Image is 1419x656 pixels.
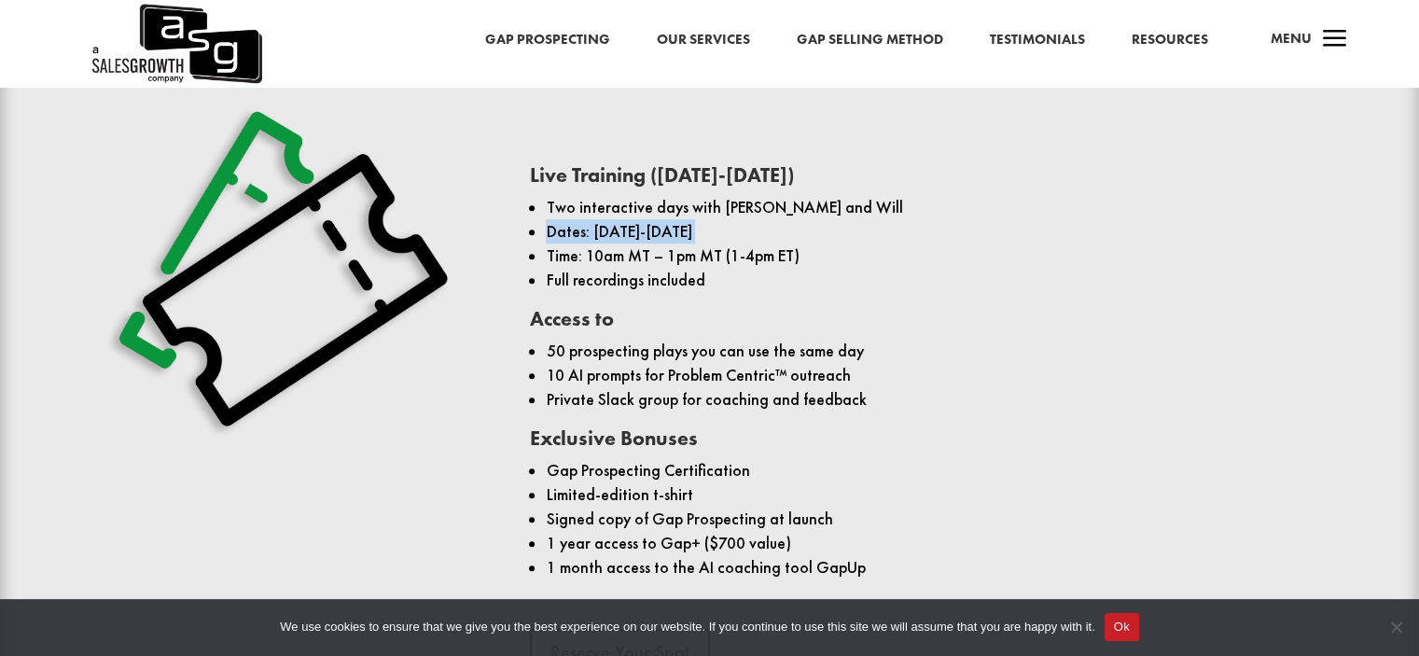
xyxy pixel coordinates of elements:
[546,339,1315,363] li: 50 prospecting plays you can use the same day
[1132,28,1208,52] a: Resources
[546,507,1315,531] li: Signed copy of Gap Prospecting at launch
[104,89,463,448] img: Ticket Shadow
[546,195,1315,219] li: Two interactive days with [PERSON_NAME] and Will
[546,531,1315,555] li: 1 year access to Gap+ ($700 value)
[657,28,750,52] a: Our Services
[1386,618,1405,636] span: No
[546,555,1315,579] li: 1 month access to the AI coaching tool GapUp
[990,28,1085,52] a: Testimonials
[485,28,610,52] a: Gap Prospecting
[530,165,1315,195] h3: Live Training ([DATE]-[DATE])
[546,244,1315,268] li: Time: 10am MT – 1pm MT (1-4pm ET)
[546,387,1315,412] li: Private Slack group for coaching and feedback
[546,484,692,505] span: Limited-edition t-shirt
[797,28,943,52] a: Gap Selling Method
[546,363,1315,387] li: 10 AI prompts for Problem Centric™ outreach
[1316,21,1354,59] span: a
[546,219,1315,244] li: Dates: [DATE]-[DATE]
[546,270,704,290] span: Full recordings included
[1271,29,1312,48] span: Menu
[530,428,1315,458] h3: Exclusive Bonuses
[1105,613,1139,641] button: Ok
[280,618,1094,636] span: We use cookies to ensure that we give you the best experience on our website. If you continue to ...
[546,458,1315,482] li: Gap Prospecting Certification
[530,309,1315,339] h3: Access to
